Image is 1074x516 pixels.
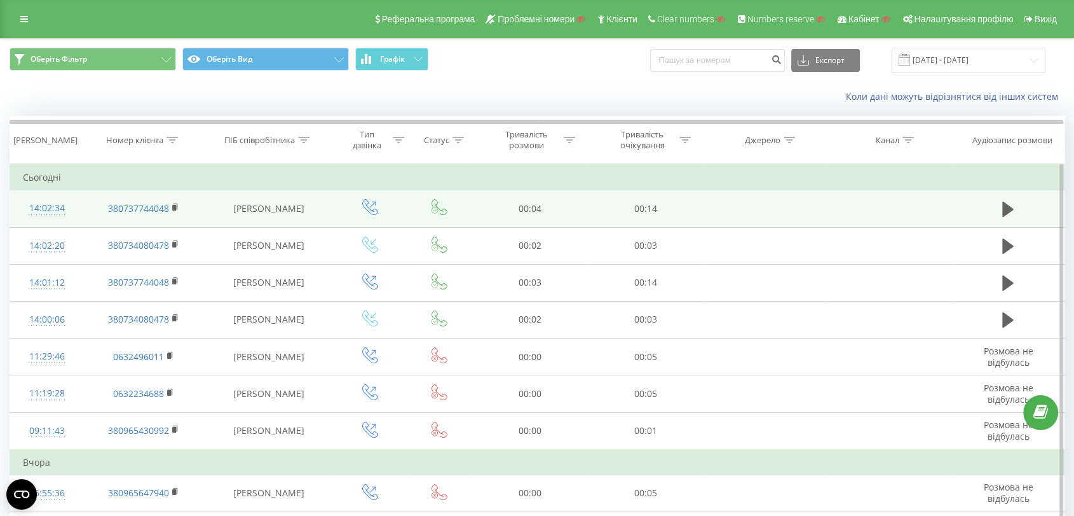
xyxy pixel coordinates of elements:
td: [PERSON_NAME] [204,338,334,375]
a: 380734080478 [108,239,169,251]
div: 15:55:36 [23,481,71,506]
a: 0632234688 [113,387,164,400]
td: [PERSON_NAME] [204,264,334,301]
div: Тривалість очікування [608,129,676,151]
td: 00:00 [472,338,588,375]
td: [PERSON_NAME] [204,375,334,412]
td: [PERSON_NAME] [204,190,334,227]
td: 00:05 [588,375,704,412]
td: 00:02 [472,301,588,338]
td: 00:00 [472,475,588,512]
a: 380737744048 [108,202,169,214]
div: [PERSON_NAME] [13,135,78,146]
td: Сьогодні [10,165,1064,190]
td: 00:05 [588,475,704,512]
td: 00:00 [472,375,588,412]
div: Номер клієнта [106,135,163,146]
a: Коли дані можуть відрізнятися вiд інших систем [846,90,1064,102]
div: 11:19:28 [23,381,71,406]
span: Вихід [1035,14,1057,24]
button: Оберіть Фільтр [10,48,176,71]
button: Open CMP widget [6,479,37,510]
td: 00:14 [588,190,704,227]
button: Експорт [791,49,860,72]
input: Пошук за номером [650,49,785,72]
div: 11:29:46 [23,344,71,369]
div: 14:01:12 [23,270,71,295]
span: Numbers reserve [747,14,814,24]
div: Тривалість розмови [493,129,561,151]
span: Проблемні номери [498,14,574,24]
span: Розмова не відбулась [983,481,1033,505]
span: Клієнти [606,14,637,24]
div: Джерело [745,135,780,146]
span: Clear numbers [657,14,714,24]
span: Розмова не відбулась [983,345,1033,368]
td: 00:05 [588,338,704,375]
div: 14:00:06 [23,307,71,332]
span: Реферальна програма [382,14,475,24]
td: Вчора [10,450,1064,475]
a: 380734080478 [108,313,169,325]
a: 380965430992 [108,424,169,436]
div: Канал [876,135,899,146]
td: 00:03 [588,301,704,338]
div: Тип дзвінка [345,129,390,151]
a: 0632496011 [113,351,164,363]
td: 00:02 [472,227,588,264]
div: 09:11:43 [23,419,71,443]
a: 380737744048 [108,276,169,288]
span: Налаштування профілю [914,14,1013,24]
a: 380965647940 [108,487,169,499]
div: 14:02:20 [23,234,71,258]
td: [PERSON_NAME] [204,301,334,338]
td: [PERSON_NAME] [204,412,334,450]
div: Статус [424,135,449,146]
td: 00:14 [588,264,704,301]
span: Розмова не відбулась [983,419,1033,442]
td: 00:03 [472,264,588,301]
td: [PERSON_NAME] [204,227,334,264]
td: 00:03 [588,227,704,264]
span: Оберіть Фільтр [31,54,87,64]
td: [PERSON_NAME] [204,475,334,512]
div: Аудіозапис розмови [972,135,1052,146]
td: 00:00 [472,412,588,450]
div: ПІБ співробітника [224,135,295,146]
button: Графік [355,48,428,71]
td: 00:04 [472,190,588,227]
span: Розмова не відбулась [983,382,1033,405]
button: Оберіть Вид [182,48,349,71]
span: Кабінет [848,14,880,24]
span: Графік [380,55,405,64]
div: 14:02:34 [23,196,71,221]
td: 00:01 [588,412,704,450]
